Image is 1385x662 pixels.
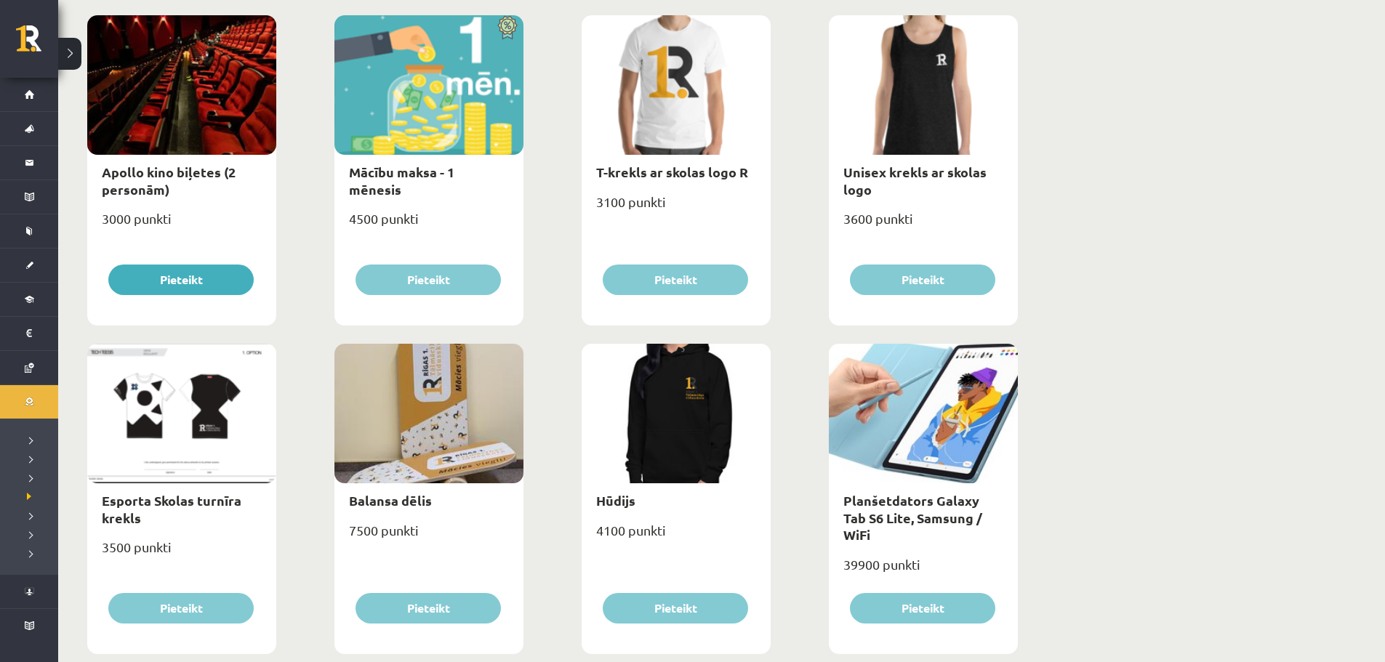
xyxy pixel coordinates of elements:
[603,593,748,623] button: Pieteikt
[108,265,254,295] button: Pieteikt
[850,265,995,295] button: Pieteikt
[843,164,987,197] a: Unisex krekls ar skolas logo
[582,518,771,554] div: 4100 punkti
[102,492,241,525] a: Esporta Skolas turnīra krekls
[582,190,771,226] div: 3100 punkti
[491,15,523,40] img: Atlaide
[334,206,523,243] div: 4500 punkti
[87,206,276,243] div: 3000 punkti
[102,164,236,197] a: Apollo kino biļetes (2 personām)
[356,265,501,295] button: Pieteikt
[16,25,58,62] a: Rīgas 1. Tālmācības vidusskola
[843,492,982,543] a: Planšetdators Galaxy Tab S6 Lite, Samsung / WiFi
[87,535,276,571] div: 3500 punkti
[603,265,748,295] button: Pieteikt
[850,593,995,623] button: Pieteikt
[596,492,635,509] a: Hūdijs
[829,552,1018,589] div: 39900 punkti
[349,164,454,197] a: Mācību maksa - 1 mēnesis
[334,518,523,554] div: 7500 punkti
[829,206,1018,243] div: 3600 punkti
[349,492,432,509] a: Balansa dēlis
[596,164,748,180] a: T-krekls ar skolas logo R
[356,593,501,623] button: Pieteikt
[108,593,254,623] button: Pieteikt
